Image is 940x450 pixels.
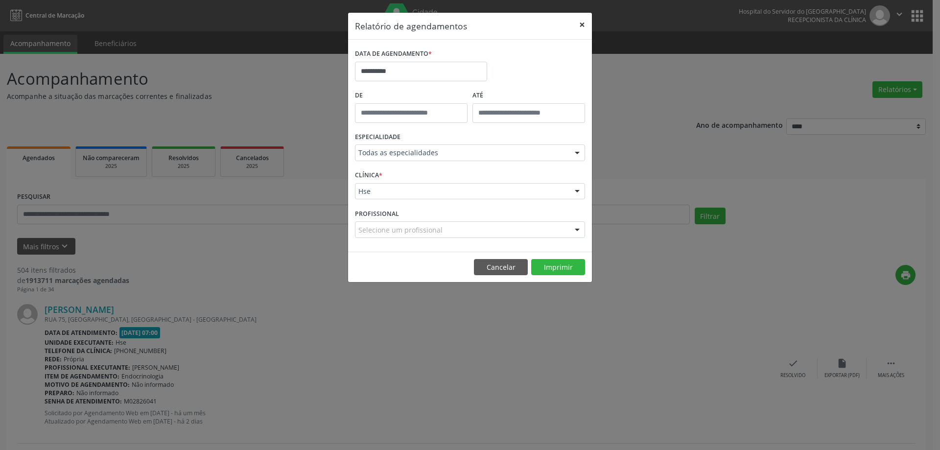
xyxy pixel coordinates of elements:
[358,225,443,235] span: Selecione um profissional
[472,88,585,103] label: ATÉ
[355,20,467,32] h5: Relatório de agendamentos
[355,168,382,183] label: CLÍNICA
[355,130,400,145] label: ESPECIALIDADE
[531,259,585,276] button: Imprimir
[355,206,399,221] label: PROFISSIONAL
[358,148,565,158] span: Todas as especialidades
[572,13,592,37] button: Close
[358,187,565,196] span: Hse
[355,88,468,103] label: De
[355,47,432,62] label: DATA DE AGENDAMENTO
[474,259,528,276] button: Cancelar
